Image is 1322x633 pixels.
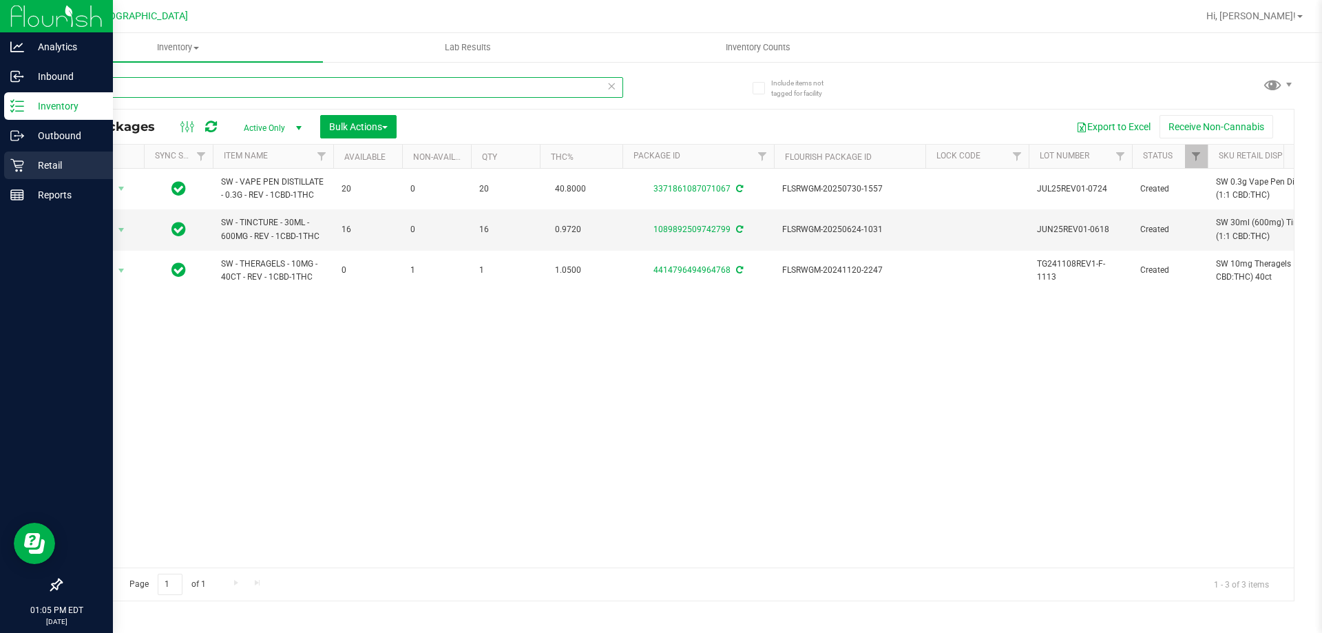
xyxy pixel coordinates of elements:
[548,179,593,199] span: 40.8000
[14,523,55,564] iframe: Resource center
[1040,151,1089,160] a: Lot Number
[24,39,107,55] p: Analytics
[224,151,268,160] a: Item Name
[1160,115,1273,138] button: Receive Non-Cannabis
[936,151,980,160] a: Lock Code
[479,223,532,236] span: 16
[342,183,394,196] span: 20
[1006,145,1029,168] a: Filter
[342,264,394,277] span: 0
[782,264,917,277] span: FLSRWGM-20241120-2247
[1067,115,1160,138] button: Export to Excel
[479,183,532,196] span: 20
[707,41,809,54] span: Inventory Counts
[548,220,588,240] span: 0.9720
[734,184,743,194] span: Sync from Compliance System
[6,616,107,627] p: [DATE]
[24,157,107,174] p: Retail
[653,265,731,275] a: 4414796494964768
[155,151,208,160] a: Sync Status
[10,158,24,172] inline-svg: Retail
[1219,151,1322,160] a: Sku Retail Display Name
[410,183,463,196] span: 0
[10,40,24,54] inline-svg: Analytics
[10,129,24,143] inline-svg: Outbound
[221,176,325,202] span: SW - VAPE PEN DISTILLATE - 0.3G - REV - 1CBD-1THC
[221,258,325,284] span: SW - THERAGELS - 10MG - 40CT - REV - 1CBD-1THC
[329,121,388,132] span: Bulk Actions
[410,223,463,236] span: 0
[482,152,497,162] a: Qty
[1140,183,1199,196] span: Created
[33,41,323,54] span: Inventory
[171,220,186,239] span: In Sync
[72,119,169,134] span: All Packages
[6,604,107,616] p: 01:05 PM EDT
[1140,223,1199,236] span: Created
[24,98,107,114] p: Inventory
[171,179,186,198] span: In Sync
[1109,145,1132,168] a: Filter
[734,265,743,275] span: Sync from Compliance System
[33,33,323,62] a: Inventory
[320,115,397,138] button: Bulk Actions
[734,225,743,234] span: Sync from Compliance System
[113,179,130,198] span: select
[1206,10,1296,21] span: Hi, [PERSON_NAME]!
[10,99,24,113] inline-svg: Inventory
[413,152,474,162] a: Non-Available
[24,187,107,203] p: Reports
[118,574,217,595] span: Page of 1
[633,151,680,160] a: Package ID
[607,77,616,95] span: Clear
[410,264,463,277] span: 1
[323,33,613,62] a: Lab Results
[1037,258,1124,284] span: TG241108REV1-F-1113
[426,41,510,54] span: Lab Results
[613,33,903,62] a: Inventory Counts
[551,152,574,162] a: THC%
[785,152,872,162] a: Flourish Package ID
[171,260,186,280] span: In Sync
[653,225,731,234] a: 1089892509742799
[751,145,774,168] a: Filter
[24,127,107,144] p: Outbound
[344,152,386,162] a: Available
[1203,574,1280,594] span: 1 - 3 of 3 items
[24,68,107,85] p: Inbound
[113,220,130,240] span: select
[311,145,333,168] a: Filter
[342,223,394,236] span: 16
[782,183,917,196] span: FLSRWGM-20250730-1557
[1143,151,1173,160] a: Status
[158,574,182,595] input: 1
[1037,183,1124,196] span: JUL25REV01-0724
[10,70,24,83] inline-svg: Inbound
[113,261,130,280] span: select
[1037,223,1124,236] span: JUN25REV01-0618
[1185,145,1208,168] a: Filter
[61,77,623,98] input: Search Package ID, Item Name, SKU, Lot or Part Number...
[190,145,213,168] a: Filter
[548,260,588,280] span: 1.0500
[94,10,188,22] span: [GEOGRAPHIC_DATA]
[10,188,24,202] inline-svg: Reports
[1140,264,1199,277] span: Created
[653,184,731,194] a: 3371861087071067
[782,223,917,236] span: FLSRWGM-20250624-1031
[479,264,532,277] span: 1
[221,216,325,242] span: SW - TINCTURE - 30ML - 600MG - REV - 1CBD-1THC
[771,78,840,98] span: Include items not tagged for facility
